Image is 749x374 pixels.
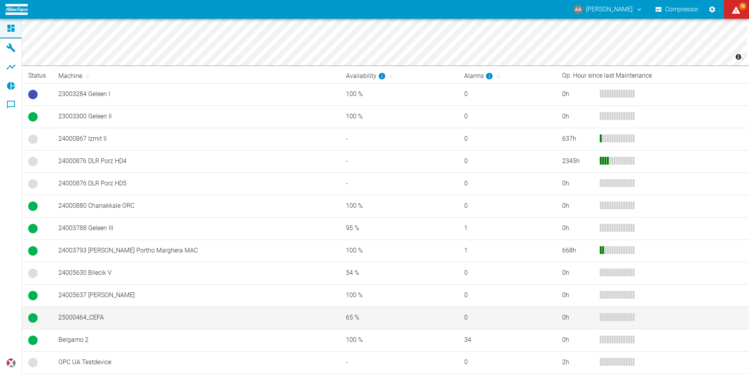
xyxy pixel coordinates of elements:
span: Running [28,224,38,233]
td: 0 [458,172,556,195]
div: 0 h [562,291,593,300]
div: 0 h [562,112,593,121]
button: Settings [705,2,719,16]
button: anthony.andrews@atlascopco.com [572,2,644,16]
td: 100 % [340,195,458,217]
td: 23003284 Geleen I [52,83,340,105]
td: - [340,172,458,195]
span: Running [28,202,38,211]
span: No Data [28,179,38,189]
span: Running [28,313,38,323]
td: 24003788 Geleen III [52,217,340,240]
span: No Data [28,157,38,166]
td: 0 [458,128,556,150]
td: - [340,351,458,374]
td: 24005630 Bilecik V [52,262,340,284]
span: No Data [28,134,38,144]
img: logo [5,4,28,15]
td: 34 [458,329,556,351]
td: 0 [458,150,556,172]
td: 100 % [340,105,458,128]
div: 0 h [562,202,593,211]
div: 0 h [562,90,593,99]
td: 24003793 [PERSON_NAME] Portho Marghera MAC [52,240,340,262]
div: calculated for the last 7 days [346,71,386,81]
td: 25000464_CEFA [52,307,340,329]
button: Compressor [654,2,700,16]
td: 24000876 DLR Porz HD4 [52,150,340,172]
span: Running [28,246,38,256]
td: 1 [458,240,556,262]
div: 668 h [562,246,593,255]
td: 65 % [340,307,458,329]
td: 0 [458,351,556,374]
div: 0 h [562,224,593,233]
div: 2345 h [562,157,593,166]
div: 0 h [562,313,593,322]
div: 0 h [562,269,593,278]
div: 637 h [562,134,593,143]
th: Status [22,69,52,83]
img: Xplore Logo [6,358,16,368]
td: - [340,150,458,172]
td: 0 [458,105,556,128]
td: 0 [458,262,556,284]
span: Machine [58,71,92,81]
span: Running [28,291,38,300]
td: OPC UA Testdevice [52,351,340,374]
span: Running [28,336,38,345]
td: 24000876 DLR Porz HD5 [52,172,340,195]
div: AA [574,5,583,14]
td: 100 % [340,240,458,262]
td: 100 % [340,83,458,105]
td: 54 % [340,262,458,284]
td: 0 [458,195,556,217]
span: Ready to run [28,90,38,99]
td: 0 [458,307,556,329]
td: Bergamo 2 [52,329,340,351]
div: 0 h [562,179,593,188]
td: 24000880 Chanakkale ORC [52,195,340,217]
td: 1 [458,217,556,240]
td: 100 % [340,284,458,307]
td: 23003300 Geleen II [52,105,340,128]
td: 95 % [340,217,458,240]
span: 58 [739,2,747,10]
span: No Data [28,358,38,367]
span: No Data [28,269,38,278]
td: 0 [458,284,556,307]
div: 0 h [562,336,593,345]
td: 100 % [340,329,458,351]
td: - [340,128,458,150]
td: 24005637 [PERSON_NAME] [52,284,340,307]
span: Running [28,112,38,122]
th: Op. Hour since last Maintenance [556,69,749,83]
td: 0 [458,83,556,105]
div: calculated for the last 7 days [464,71,493,81]
div: 2 h [562,358,593,367]
td: 24000867 Izmit II [52,128,340,150]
